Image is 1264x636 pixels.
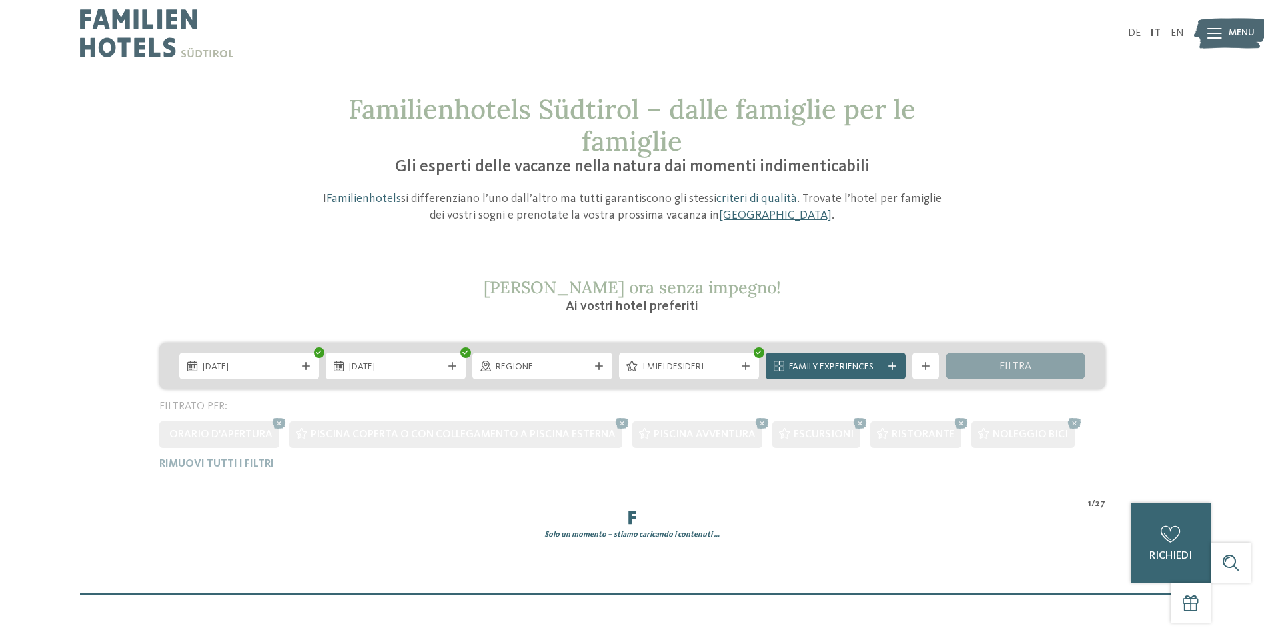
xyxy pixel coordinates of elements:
a: IT [1151,28,1161,39]
a: EN [1171,28,1184,39]
a: [GEOGRAPHIC_DATA] [719,209,832,221]
span: / [1091,497,1095,511]
div: Solo un momento – stiamo caricando i contenuti … [149,529,1115,541]
span: I miei desideri [642,361,736,374]
span: 1 [1088,497,1091,511]
a: DE [1128,28,1141,39]
span: [PERSON_NAME] ora senza impegno! [484,277,781,298]
span: Regione [496,361,589,374]
span: 27 [1095,497,1105,511]
p: I si differenziano l’uno dall’altro ma tutti garantiscono gli stessi . Trovate l’hotel per famigl... [316,191,949,224]
a: Familienhotels [326,193,401,205]
a: criteri di qualità [716,193,797,205]
span: Familienhotels Südtirol – dalle famiglie per le famiglie [348,92,916,158]
span: richiedi [1149,551,1192,561]
span: Ai vostri hotel preferiti [566,300,698,313]
a: richiedi [1131,503,1211,583]
span: Family Experiences [789,361,882,374]
span: Gli esperti delle vacanze nella natura dai momenti indimenticabili [395,159,870,175]
span: [DATE] [203,361,296,374]
span: [DATE] [349,361,442,374]
span: Menu [1229,27,1255,40]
